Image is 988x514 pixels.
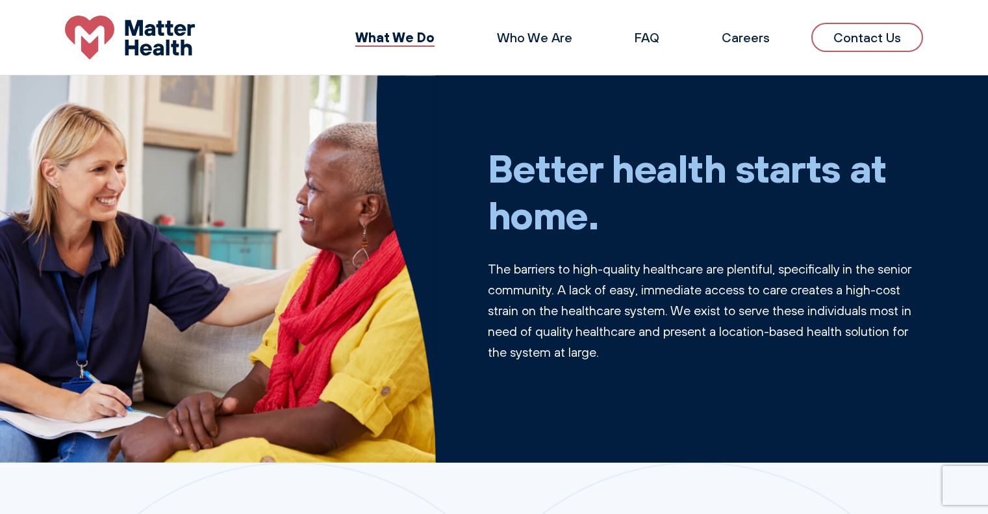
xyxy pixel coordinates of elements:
[635,29,659,45] a: FAQ
[497,29,572,45] a: Who We Are
[811,23,923,52] a: Contact Us
[488,259,924,363] p: The barriers to high-quality healthcare are plentiful, specifically in the senior community. A la...
[355,29,435,45] a: What We Do
[488,144,924,238] h1: Better health starts at home.
[722,29,770,45] a: Careers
